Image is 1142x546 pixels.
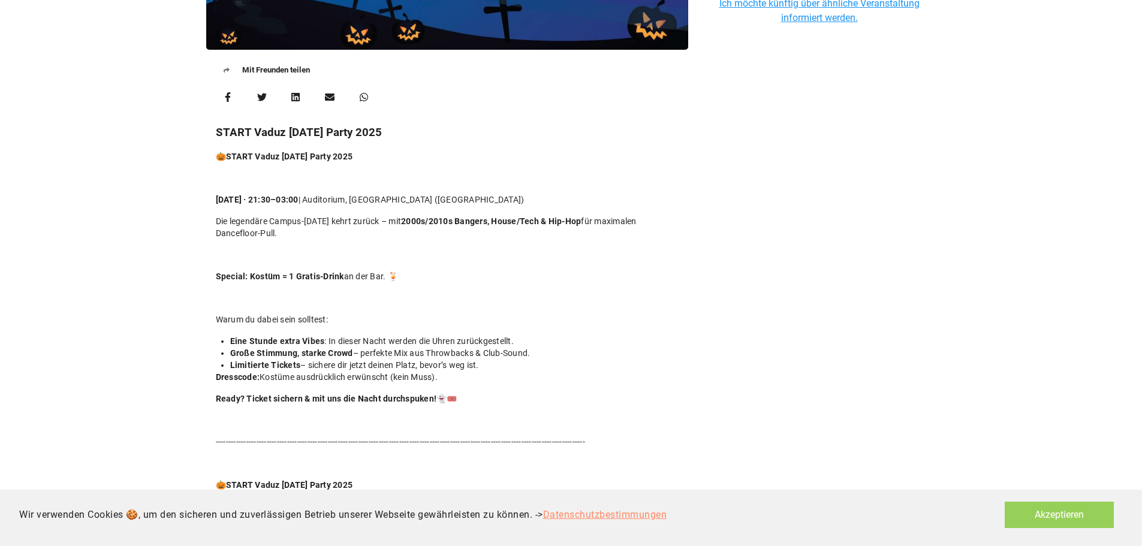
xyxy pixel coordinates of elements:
strong: Dresscode: [216,372,260,382]
p: -------------------------------------------------------------------------------------------------... [216,436,679,448]
strong: START Vaduz [DATE] Party 2025 [226,480,352,490]
p: 👻🎟️ [216,393,679,405]
p: | Auditorium, [GEOGRAPHIC_DATA] ([GEOGRAPHIC_DATA]) [216,194,679,206]
p: Die legendäre Campus-[DATE] kehrt zurück – mit für maximalen Dancefloor-Pull. [216,215,679,239]
li: – perfekte Mix aus Throwbacks & Club-Sound. [230,347,679,359]
li: – sichere dir jetzt deinen Platz, bevor’s weg ist. [230,359,679,371]
strong: Eine Stunde extra Vibes [230,336,325,346]
li: : In dieser Nacht werden die Uhren zurückgestellt. [230,335,679,347]
strong: START Vaduz [DATE] Party 2025 [226,152,352,161]
strong: Ticket sichern & mit uns die Nacht durchspuken! [246,394,436,403]
strong: 2000s/2010s Bangers, House/Tech & Hip-Hop [401,216,581,226]
strong: Große Stimmung, starke Crowd [230,348,353,358]
div: Wir verwenden Cookies 🍪, um den sicheren und zuverlässigen Betrieb unserer Webseite gewährleisten... [19,508,667,522]
p: 🎃 [216,479,679,491]
h3: START Vaduz [DATE] Party 2025 [216,124,679,141]
strong: Special: [216,272,248,281]
strong: Limitierte Tickets [230,360,301,370]
p: Warum du dabei sein solltest: [216,313,679,325]
button: Akzeptieren [1005,502,1114,528]
strong: Ready? [216,394,245,403]
strong: [DATE] · 21:30–03:00 [216,195,299,204]
p: an der Bar. 🍹 [216,270,679,282]
p: 🎃 [216,150,679,162]
a: Datenschutzbestimmungen [543,509,667,520]
strong: Kostüm = 1 Gratis-Drink [250,272,344,281]
p: Kostüme ausdrücklich erwünscht (kein Muss). [216,371,679,383]
h5: Mit Freunden teilen [206,50,688,81]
